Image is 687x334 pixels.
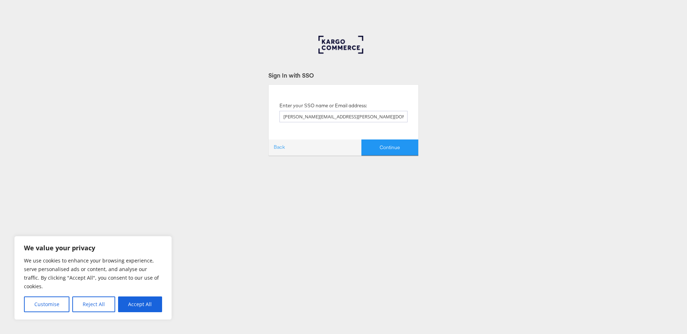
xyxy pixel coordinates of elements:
div: We value your privacy [14,236,172,320]
button: Accept All [118,296,162,312]
div: Sign In with SSO [268,71,419,79]
p: We value your privacy [24,244,162,252]
label: Enter your SSO name or Email address: [279,102,367,109]
button: Reject All [72,296,115,312]
button: Continue [361,139,418,156]
button: Customise [24,296,69,312]
a: Back [269,141,290,154]
input: SSO name or Email address [279,111,408,122]
p: We use cookies to enhance your browsing experience, serve personalised ads or content, and analys... [24,256,162,291]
